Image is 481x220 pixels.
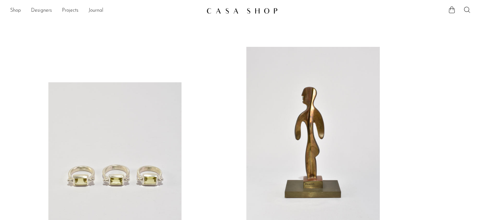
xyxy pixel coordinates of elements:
a: Projects [62,7,78,15]
ul: NEW HEADER MENU [10,5,201,16]
a: Journal [89,7,103,15]
a: Shop [10,7,21,15]
nav: Desktop navigation [10,5,201,16]
a: Designers [31,7,52,15]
